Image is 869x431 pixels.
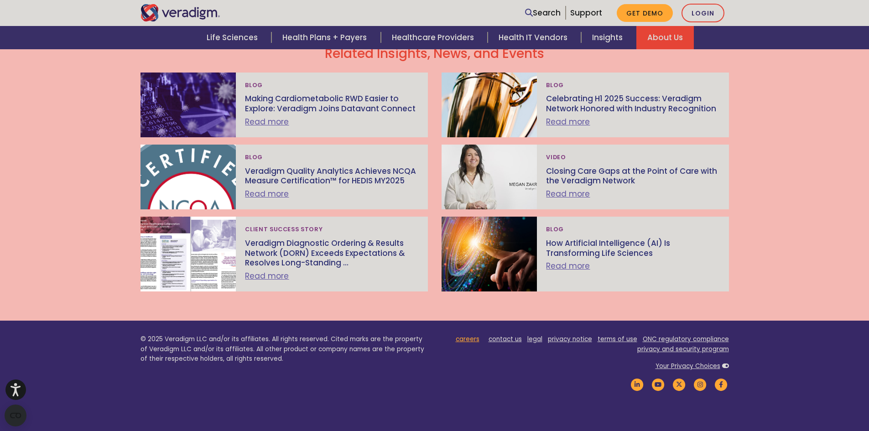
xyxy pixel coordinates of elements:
[140,46,729,62] h2: Related Insights, News, and Events
[546,116,590,127] a: Read more
[598,335,637,343] a: terms of use
[546,260,590,271] a: Read more
[546,222,564,237] span: Blog
[546,94,719,114] p: Celebrating H1 2025 Success: Veradigm Network Honored with Industry Recognition
[527,335,542,343] a: legal
[637,345,729,353] a: privacy and security program
[656,362,720,370] a: Your Privacy Choices
[546,78,564,93] span: Blog
[650,380,666,389] a: Veradigm YouTube Link
[245,78,263,93] span: Blog
[456,335,479,343] a: careers
[489,335,522,343] a: contact us
[525,7,561,19] a: Search
[381,26,488,49] a: Healthcare Providers
[271,26,380,49] a: Health Plans + Payers
[245,150,263,165] span: Blog
[643,335,729,343] a: ONC regulatory compliance
[546,150,566,165] span: Video
[140,334,428,364] p: © 2025 Veradigm LLC and/or its affiliates. All rights reserved. Cited marks are the property of V...
[245,116,289,127] a: Read more
[5,405,26,426] button: Open CMP widget
[581,26,636,49] a: Insights
[245,166,418,186] p: Veradigm Quality Analytics Achieves NCQA Measure Certification™ for HEDIS MY2025
[630,380,645,389] a: Veradigm LinkedIn Link
[548,335,592,343] a: privacy notice
[617,4,673,22] a: Get Demo
[546,239,719,258] p: How Artificial Intelligence (AI) Is Transforming Life Sciences
[488,26,581,49] a: Health IT Vendors
[245,188,289,199] a: Read more
[546,166,719,186] p: Closing Care Gaps at the Point of Care with the Veradigm Network
[245,222,323,237] span: Client Success Story
[692,380,708,389] a: Veradigm Instagram Link
[245,94,418,114] p: Making Cardiometabolic RWD Easier to Explore: Veradigm Joins Datavant Connect
[713,380,729,389] a: Veradigm Facebook Link
[671,380,687,389] a: Veradigm Twitter Link
[570,7,602,18] a: Support
[245,270,289,281] a: Read more
[636,26,694,49] a: About Us
[245,239,418,268] p: Veradigm Diagnostic Ordering & Results Network (DORN) Exceeds Expectations & Resolves Long-Standi...
[196,26,271,49] a: Life Sciences
[140,4,220,21] img: Veradigm logo
[682,4,724,22] a: Login
[546,188,590,199] a: Read more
